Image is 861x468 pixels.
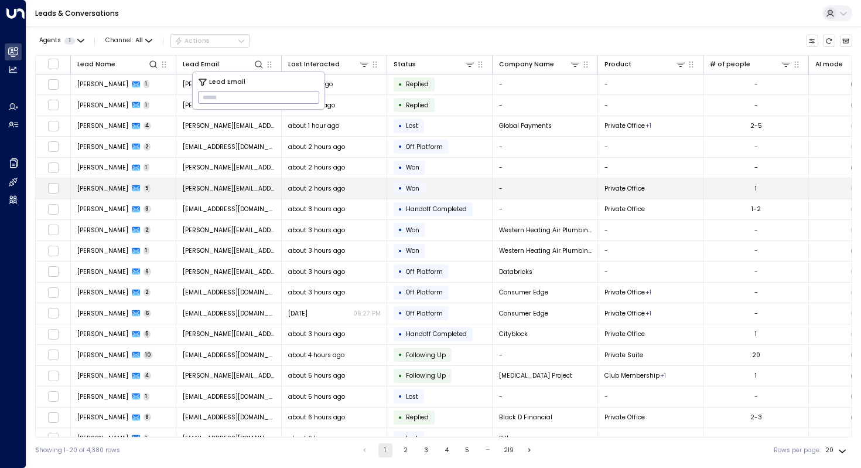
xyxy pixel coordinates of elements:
div: Status [394,59,476,70]
button: Agents1 [35,35,87,47]
div: - [754,309,758,318]
span: Michaela Holland [77,267,128,276]
span: 1 [64,38,75,45]
td: - [598,95,703,116]
div: - [754,226,758,235]
span: Biltmore [499,434,525,443]
div: 2-3 [750,413,762,422]
button: Go to page 219 [501,443,516,457]
a: Leads & Conversations [35,8,119,18]
span: Lost [406,434,418,443]
span: 2 [143,226,151,234]
span: Toggle select row [47,266,59,277]
span: Lost [406,121,418,130]
div: • [398,327,402,342]
span: about 2 hours ago [288,184,345,193]
span: Toggle select row [47,433,59,444]
span: Elizabeth Fisher [77,80,128,89]
div: • [398,97,402,113]
div: Last Interacted [288,59,340,70]
span: saundragoldman@icloud.com [183,434,275,443]
div: • [398,77,402,92]
span: Western Heating Air Plumbing [499,226,592,235]
span: about 1 hour ago [288,121,339,130]
span: Toggle select row [47,308,59,319]
div: Resident Desk [645,288,651,297]
div: • [398,181,402,196]
span: Won [406,163,419,172]
span: Lost [406,392,418,401]
td: - [598,158,703,178]
span: 9 [143,268,152,276]
td: - [598,137,703,157]
button: Archived Leads [840,35,853,48]
td: - [598,428,703,449]
span: Toggle select row [47,287,59,298]
div: # of people [710,59,792,70]
span: 4 [143,122,152,130]
div: - [754,163,758,172]
span: about 4 hours ago [288,351,344,360]
div: - [754,80,758,89]
button: Channel:All [102,35,156,47]
span: Toggle select row [47,100,59,111]
span: Consumer Edge [499,309,548,318]
span: Private Office [604,121,645,130]
span: about 2 hours ago [288,163,345,172]
span: Channel: [102,35,156,47]
span: Private Suite [604,351,643,360]
div: Actions [175,37,210,45]
span: Lee Coate [77,163,128,172]
div: • [398,306,402,321]
span: 1 [143,393,150,401]
td: - [598,386,703,407]
div: Product [604,59,631,70]
span: Private Office [604,413,645,422]
div: • [398,389,402,404]
div: • [398,222,402,238]
span: Tom Robertson [77,184,128,193]
span: Club Membership [604,371,660,380]
div: - [754,143,758,151]
span: Handoff Completed [406,205,467,213]
div: Showing 1-20 of 4,380 rows [35,446,120,455]
span: ryan@westernheatingair.com [183,226,275,235]
div: • [398,139,402,154]
span: Toggle select row [47,391,59,402]
td: - [493,137,598,157]
span: anne@therealdealgroup.com [183,101,275,110]
div: - [754,434,758,443]
span: Replied [406,413,429,422]
span: Following Up [406,371,446,380]
span: Cityblock [499,330,528,338]
span: Private Office [604,330,645,338]
span: about 3 hours ago [288,267,345,276]
span: Toggle select row [47,370,59,381]
span: Agents [39,38,61,44]
td: - [493,158,598,178]
span: Off Platform [406,143,443,151]
span: Global Payments [499,121,552,130]
span: about 3 hours ago [288,288,345,297]
span: 3 [143,205,152,213]
span: 6 [143,310,152,317]
span: tmurphy@blackdfinancial.com [183,413,275,422]
span: vanessa.duncan@cityblock.com [183,330,275,338]
span: 5 [143,185,151,192]
span: Jason Stout [77,392,128,401]
span: 2 [143,143,151,151]
p: 06:27 PM [353,309,381,318]
span: about 5 hours ago [288,392,345,401]
span: janna@chronicpainproject.org [183,371,275,380]
span: Toggle select row [47,350,59,361]
span: 1 [143,164,150,171]
span: about 3 hours ago [288,330,345,338]
span: Off Platform [406,288,443,297]
td: - [598,74,703,95]
span: Toggle select row [47,328,59,340]
span: Elizabeth Riley [77,351,128,360]
button: Go to page 3 [419,443,433,457]
div: - [754,392,758,401]
span: 8 [143,413,152,421]
span: Toggle select row [47,412,59,423]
